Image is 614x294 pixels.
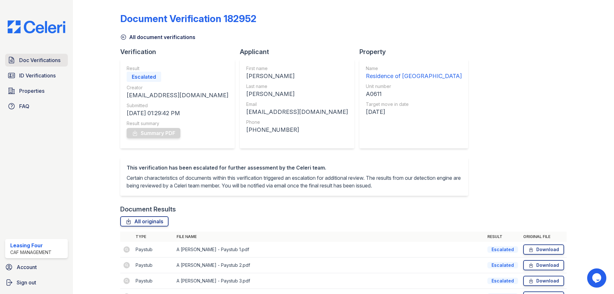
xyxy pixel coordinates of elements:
[127,72,161,82] div: Escalated
[246,101,348,107] div: Email
[359,47,473,56] div: Property
[5,69,68,82] a: ID Verifications
[17,279,36,286] span: Sign out
[5,84,68,97] a: Properties
[5,54,68,67] a: Doc Verifications
[246,90,348,99] div: [PERSON_NAME]
[17,263,37,271] span: Account
[246,119,348,125] div: Phone
[127,164,462,171] div: This verification has been escalated for further assessment by the Celeri team.
[246,72,348,81] div: [PERSON_NAME]
[127,65,228,72] div: Result
[487,246,518,253] div: Escalated
[120,13,256,24] div: Document Verification 182952
[523,260,564,270] a: Download
[366,65,462,72] div: Name
[127,84,228,91] div: Creator
[133,273,174,289] td: Paystub
[487,278,518,284] div: Escalated
[3,261,70,274] a: Account
[5,100,68,113] a: FAQ
[366,107,462,116] div: [DATE]
[127,174,462,189] p: Certain characteristics of documents within this verification triggered an escalation for additio...
[366,72,462,81] div: Residence of [GEOGRAPHIC_DATA]
[19,72,56,79] span: ID Verifications
[523,244,564,255] a: Download
[120,216,169,226] a: All originals
[127,109,228,118] div: [DATE] 01:29:42 PM
[127,102,228,109] div: Submitted
[3,20,70,33] img: CE_Logo_Blue-a8612792a0a2168367f1c8372b55b34899dd931a85d93a1a3d3e32e68fde9ad4.png
[366,101,462,107] div: Target move in date
[174,242,485,258] td: A [PERSON_NAME] - Paystub 1.pdf
[485,232,521,242] th: Result
[246,83,348,90] div: Last name
[133,232,174,242] th: Type
[120,47,240,56] div: Verification
[10,249,51,256] div: CAF Management
[3,276,70,289] a: Sign out
[10,242,51,249] div: Leasing Four
[246,107,348,116] div: [EMAIL_ADDRESS][DOMAIN_NAME]
[366,65,462,81] a: Name Residence of [GEOGRAPHIC_DATA]
[523,276,564,286] a: Download
[174,232,485,242] th: File name
[120,205,176,214] div: Document Results
[127,91,228,100] div: [EMAIL_ADDRESS][DOMAIN_NAME]
[19,102,29,110] span: FAQ
[246,125,348,134] div: [PHONE_NUMBER]
[19,56,60,64] span: Doc Verifications
[246,65,348,72] div: First name
[127,120,228,127] div: Result summary
[19,87,44,95] span: Properties
[366,90,462,99] div: A0611
[521,232,567,242] th: Original file
[133,258,174,273] td: Paystub
[174,258,485,273] td: A [PERSON_NAME] - Paystub 2.pdf
[133,242,174,258] td: Paystub
[587,268,608,288] iframe: chat widget
[174,273,485,289] td: A [PERSON_NAME] - Paystub 3.pdf
[240,47,359,56] div: Applicant
[366,83,462,90] div: Unit number
[487,262,518,268] div: Escalated
[120,33,195,41] a: All document verifications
